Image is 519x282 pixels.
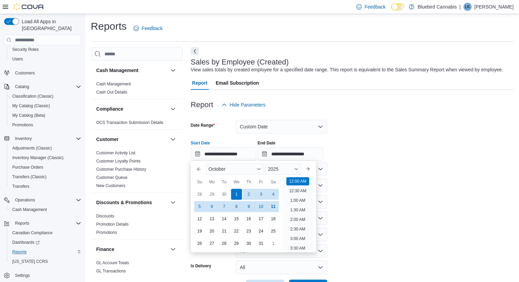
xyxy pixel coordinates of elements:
[12,165,43,170] span: Purchase Orders
[10,111,48,119] a: My Catalog (Beta)
[10,182,81,191] span: Transfers
[15,70,35,76] span: Customers
[282,177,313,250] ul: Time
[96,214,114,218] a: Discounts
[268,166,278,172] span: 2025
[15,84,29,89] span: Catalog
[418,3,457,11] p: Bluebird Cannabis
[12,155,63,160] span: Inventory Manager (Classic)
[287,196,308,205] li: 1:00 AM
[7,205,84,214] button: Cash Management
[206,213,217,224] div: day-13
[206,189,217,200] div: day-29
[14,3,44,10] img: Cova
[12,56,23,62] span: Users
[230,101,265,108] span: Hide Parameters
[194,213,205,224] div: day-12
[10,229,81,237] span: Canadian Compliance
[256,213,266,224] div: day-17
[91,118,183,129] div: Compliance
[96,260,129,265] a: GL Account Totals
[191,66,503,73] div: View sales totals by created employee for a specified date range. This report is equivalent to th...
[96,246,114,253] h3: Finance
[12,47,39,52] span: Security Roles
[91,149,183,193] div: Customer
[10,45,81,54] span: Security Roles
[219,238,230,249] div: day-28
[465,3,470,11] span: LK
[96,260,129,266] span: GL Account Totals
[1,270,84,280] button: Settings
[10,144,81,152] span: Adjustments (Classic)
[10,102,81,110] span: My Catalog (Classic)
[7,45,84,54] button: Security Roles
[10,45,41,54] a: Security Roles
[286,187,309,195] li: 12:30 AM
[391,3,405,11] input: Dark Mode
[10,144,55,152] a: Adjustments (Classic)
[463,3,472,11] div: Luma Khoury
[169,245,177,253] button: Finance
[96,81,131,87] span: Cash Management
[219,98,268,112] button: Hide Parameters
[192,76,207,90] span: Report
[286,177,309,185] li: 12:00 AM
[169,66,177,74] button: Cash Management
[258,147,323,161] input: Press the down key to open a popover containing a calendar.
[96,183,125,188] span: New Customers
[258,140,275,146] label: End Date
[231,226,242,237] div: day-22
[12,207,47,212] span: Cash Management
[10,182,32,191] a: Transfers
[12,83,32,91] button: Catalog
[256,201,266,212] div: day-10
[12,174,46,180] span: Transfers (Classic)
[96,167,146,172] a: Customer Purchase History
[12,69,38,77] a: Customers
[12,259,48,264] span: [US_STATE] CCRS
[12,196,38,204] button: Operations
[231,189,242,200] div: day-1
[7,228,84,238] button: Canadian Compliance
[96,105,168,112] button: Compliance
[96,213,114,219] span: Discounts
[231,238,242,249] div: day-29
[10,248,29,256] a: Reports
[10,163,81,171] span: Purchase Orders
[191,47,199,55] button: Next
[10,163,46,171] a: Purchase Orders
[206,164,264,174] div: Button. Open the month selector. October is currently selected.
[318,166,323,172] button: Open list of options
[193,188,279,250] div: October, 2025
[265,164,301,174] div: Button. Open the year selector. 2025 is currently selected.
[7,257,84,266] button: [US_STATE] CCRS
[7,163,84,172] button: Purchase Orders
[12,271,81,280] span: Settings
[10,111,81,119] span: My Catalog (Beta)
[1,218,84,228] button: Reports
[12,135,34,143] button: Inventory
[10,92,81,100] span: Classification (Classic)
[268,189,279,200] div: day-4
[256,226,266,237] div: day-24
[15,197,35,203] span: Operations
[96,268,126,274] span: GL Transactions
[268,238,279,249] div: day-1
[1,82,84,91] button: Catalog
[287,225,308,233] li: 2:30 AM
[7,153,84,163] button: Inventory Manager (Classic)
[96,151,135,155] a: Customer Activity List
[131,22,165,35] a: Feedback
[96,159,141,164] a: Customer Loyalty Points
[287,215,308,224] li: 2:00 AM
[1,134,84,143] button: Inventory
[287,235,308,243] li: 3:00 AM
[96,175,127,180] span: Customer Queue
[1,195,84,205] button: Operations
[7,54,84,64] button: Users
[268,226,279,237] div: day-25
[96,67,139,74] h3: Cash Management
[1,68,84,78] button: Customers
